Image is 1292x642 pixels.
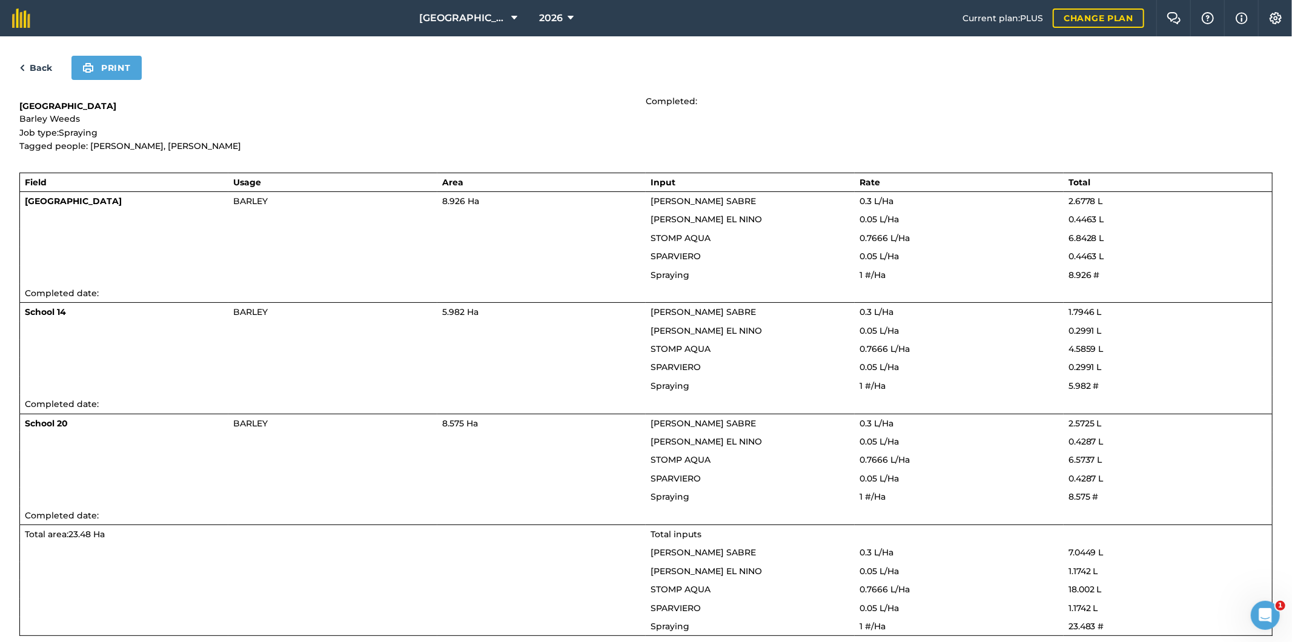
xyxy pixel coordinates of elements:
[539,11,563,25] span: 2026
[1064,247,1273,265] td: 0.4463 L
[19,112,646,125] p: Barley Weeds
[20,525,646,543] td: Total area : 23.48 Ha
[1064,488,1273,506] td: 8.575 #
[855,488,1064,506] td: 1 # / Ha
[646,432,855,451] td: [PERSON_NAME] EL NINO
[855,562,1064,580] td: 0.05 L / Ha
[1064,599,1273,617] td: 1.1742 L
[646,451,855,469] td: STOMP AQUA
[646,525,1272,543] td: Total inputs
[646,580,855,598] td: STOMP AQUA
[646,266,855,284] td: Spraying
[1064,303,1273,322] td: 1.7946 L
[855,266,1064,284] td: 1 # / Ha
[646,377,855,395] td: Spraying
[1167,12,1181,24] img: Two speech bubbles overlapping with the left bubble in the forefront
[420,11,507,25] span: [GEOGRAPHIC_DATA]
[646,191,855,210] td: [PERSON_NAME] SABRE
[855,580,1064,598] td: 0.7666 L / Ha
[855,191,1064,210] td: 0.3 L / Ha
[646,322,855,340] td: [PERSON_NAME] EL NINO
[855,210,1064,228] td: 0.05 L / Ha
[19,139,646,153] p: Tagged people: [PERSON_NAME], [PERSON_NAME]
[646,340,855,358] td: STOMP AQUA
[646,210,855,228] td: [PERSON_NAME] EL NINO
[1064,340,1273,358] td: 4.5859 L
[1064,210,1273,228] td: 0.4463 L
[855,358,1064,376] td: 0.05 L / Ha
[1064,580,1273,598] td: 18.002 L
[25,418,68,429] strong: School 20
[437,414,646,432] td: 8.575 Ha
[19,126,646,139] p: Job type: Spraying
[20,395,1273,414] td: Completed date:
[1276,601,1285,611] span: 1
[25,306,66,317] strong: School 14
[855,303,1064,322] td: 0.3 L / Ha
[19,61,52,75] a: Back
[646,562,855,580] td: [PERSON_NAME] EL NINO
[1064,377,1273,395] td: 5.982 #
[855,229,1064,247] td: 0.7666 L / Ha
[1064,432,1273,451] td: 0.4287 L
[1064,469,1273,488] td: 0.4287 L
[646,488,855,506] td: Spraying
[646,247,855,265] td: SPARVIERO
[646,469,855,488] td: SPARVIERO
[82,61,94,75] img: svg+xml;base64,PHN2ZyB4bWxucz0iaHR0cDovL3d3dy53My5vcmcvMjAwMC9zdmciIHdpZHRoPSIxOSIgaGVpZ2h0PSIyNC...
[855,432,1064,451] td: 0.05 L / Ha
[855,617,1064,636] td: 1 # / Ha
[25,196,122,207] strong: [GEOGRAPHIC_DATA]
[19,100,646,112] h1: [GEOGRAPHIC_DATA]
[855,414,1064,432] td: 0.3 L / Ha
[855,340,1064,358] td: 0.7666 L / Ha
[855,377,1064,395] td: 1 # / Ha
[1064,229,1273,247] td: 6.8428 L
[646,358,855,376] td: SPARVIERO
[1064,451,1273,469] td: 6.5737 L
[20,173,229,191] th: Field
[1064,617,1273,636] td: 23.483 #
[646,599,855,617] td: SPARVIERO
[1064,414,1273,432] td: 2.5725 L
[437,173,646,191] th: Area
[855,451,1064,469] td: 0.7666 L / Ha
[646,543,855,561] td: [PERSON_NAME] SABRE
[1268,12,1283,24] img: A cog icon
[1064,562,1273,580] td: 1.1742 L
[437,191,646,210] td: 8.926 Ha
[228,173,437,191] th: Usage
[855,599,1064,617] td: 0.05 L / Ha
[646,229,855,247] td: STOMP AQUA
[855,247,1064,265] td: 0.05 L / Ha
[646,617,855,636] td: Spraying
[962,12,1043,25] span: Current plan : PLUS
[855,322,1064,340] td: 0.05 L / Ha
[1236,11,1248,25] img: svg+xml;base64,PHN2ZyB4bWxucz0iaHR0cDovL3d3dy53My5vcmcvMjAwMC9zdmciIHdpZHRoPSIxNyIgaGVpZ2h0PSIxNy...
[1251,601,1280,630] iframe: Intercom live chat
[855,173,1064,191] th: Rate
[646,94,1273,108] p: Completed:
[1053,8,1144,28] a: Change plan
[1064,322,1273,340] td: 0.2991 L
[1064,543,1273,561] td: 7.0449 L
[71,56,142,80] button: Print
[1064,191,1273,210] td: 2.6778 L
[19,61,25,75] img: svg+xml;base64,PHN2ZyB4bWxucz0iaHR0cDovL3d3dy53My5vcmcvMjAwMC9zdmciIHdpZHRoPSI5IiBoZWlnaHQ9IjI0Ii...
[1064,266,1273,284] td: 8.926 #
[437,303,646,322] td: 5.982 Ha
[1064,358,1273,376] td: 0.2991 L
[20,506,1273,525] td: Completed date:
[12,8,30,28] img: fieldmargin Logo
[228,191,437,210] td: BARLEY
[646,414,855,432] td: [PERSON_NAME] SABRE
[855,469,1064,488] td: 0.05 L / Ha
[228,303,437,322] td: BARLEY
[1201,12,1215,24] img: A question mark icon
[855,543,1064,561] td: 0.3 L / Ha
[646,303,855,322] td: [PERSON_NAME] SABRE
[646,173,855,191] th: Input
[20,284,1273,303] td: Completed date:
[228,414,437,432] td: BARLEY
[1064,173,1273,191] th: Total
